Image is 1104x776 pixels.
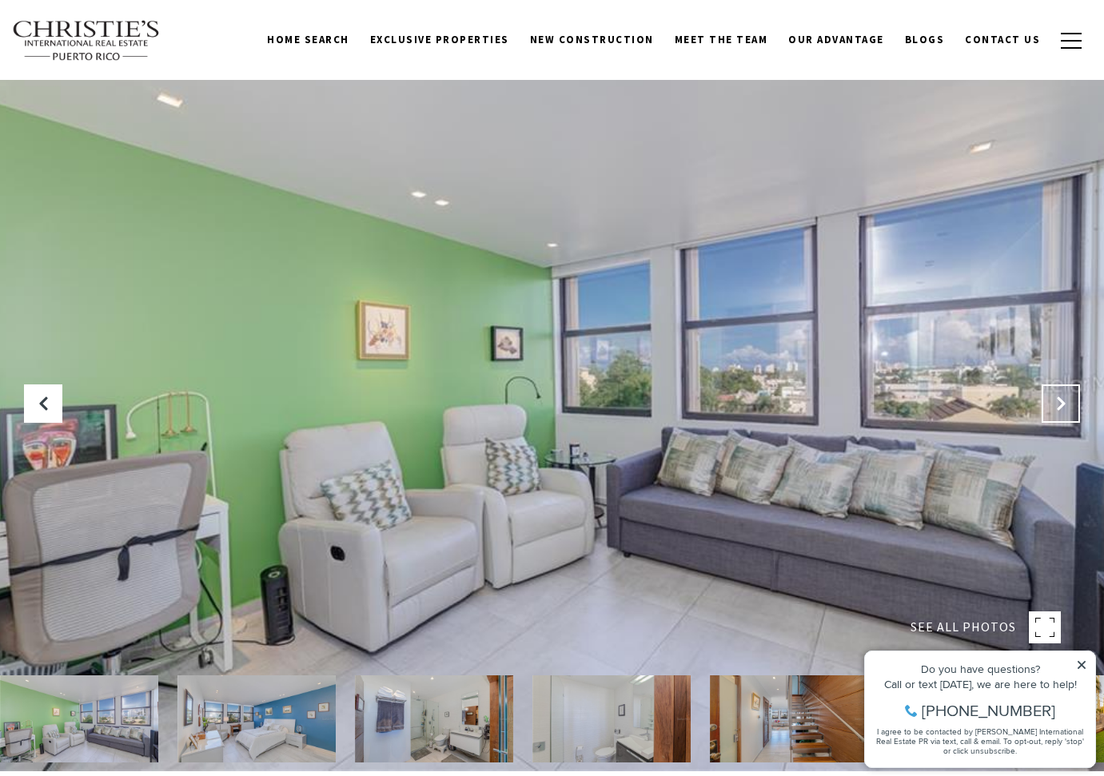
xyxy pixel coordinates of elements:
[17,36,231,47] div: Do you have questions?
[530,33,654,46] span: New Construction
[257,25,360,55] a: Home Search
[778,25,895,55] a: Our Advantage
[370,33,509,46] span: Exclusive Properties
[24,384,62,423] button: Previous Slide
[520,25,664,55] a: New Construction
[66,75,199,91] span: [PHONE_NUMBER]
[360,25,520,55] a: Exclusive Properties
[710,675,868,762] img: 16 CARRIÓN COURT Unit: 42
[20,98,228,129] span: I agree to be contacted by [PERSON_NAME] International Real Estate PR via text, call & email. To ...
[911,617,1016,638] span: SEE ALL PHOTOS
[1050,18,1092,64] button: button
[12,20,161,62] img: Christie's International Real Estate text transparent background
[532,675,691,762] img: 16 CARRIÓN COURT Unit: 42
[895,25,955,55] a: Blogs
[17,51,231,62] div: Call or text [DATE], we are here to help!
[788,33,884,46] span: Our Advantage
[177,675,336,762] img: 16 CARRIÓN COURT Unit: 42
[965,33,1040,46] span: Contact Us
[905,33,945,46] span: Blogs
[355,675,513,762] img: 16 CARRIÓN COURT Unit: 42
[1042,384,1080,423] button: Next Slide
[664,25,779,55] a: Meet the Team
